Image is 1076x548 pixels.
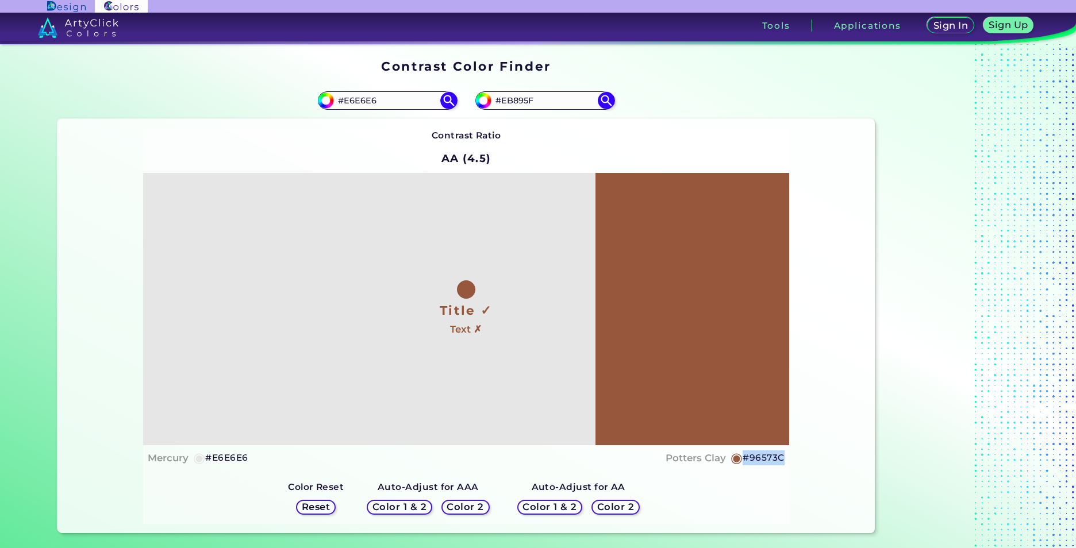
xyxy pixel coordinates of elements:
img: ArtyClick Design logo [47,1,86,12]
h3: Tools [762,21,790,30]
h5: Color 1 & 2 [375,503,424,511]
strong: Contrast Ratio [432,130,501,141]
strong: Auto-Adjust for AA [532,481,625,492]
strong: Auto-Adjust for AAA [378,481,479,492]
h5: Sign In [935,21,967,30]
input: type color 2.. [491,92,598,108]
h5: Color 2 [449,503,482,511]
h5: #96573C [743,450,784,465]
h5: #E6E6E6 [205,450,248,465]
a: Sign In [929,18,972,33]
img: icon search [440,92,458,109]
iframe: Advertisement [879,55,1023,538]
h5: Reset [303,503,329,511]
h1: Title ✓ [440,302,493,319]
h4: Potters Clay [666,450,726,466]
a: Sign Up [986,18,1031,33]
h4: Mercury [148,450,189,466]
h4: Text ✗ [450,321,482,338]
strong: Color Reset [288,481,344,492]
h2: AA (4.5) [436,145,497,171]
h5: Color 1 & 2 [525,503,574,511]
h5: Color 2 [599,503,632,511]
img: icon search [598,92,615,109]
h5: Sign Up [991,21,1027,29]
h5: ◉ [193,451,206,465]
img: logo_artyclick_colors_white.svg [38,17,119,38]
input: type color 1.. [334,92,441,108]
h5: ◉ [731,451,743,465]
h1: Contrast Color Finder [381,57,551,75]
h3: Applications [834,21,901,30]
